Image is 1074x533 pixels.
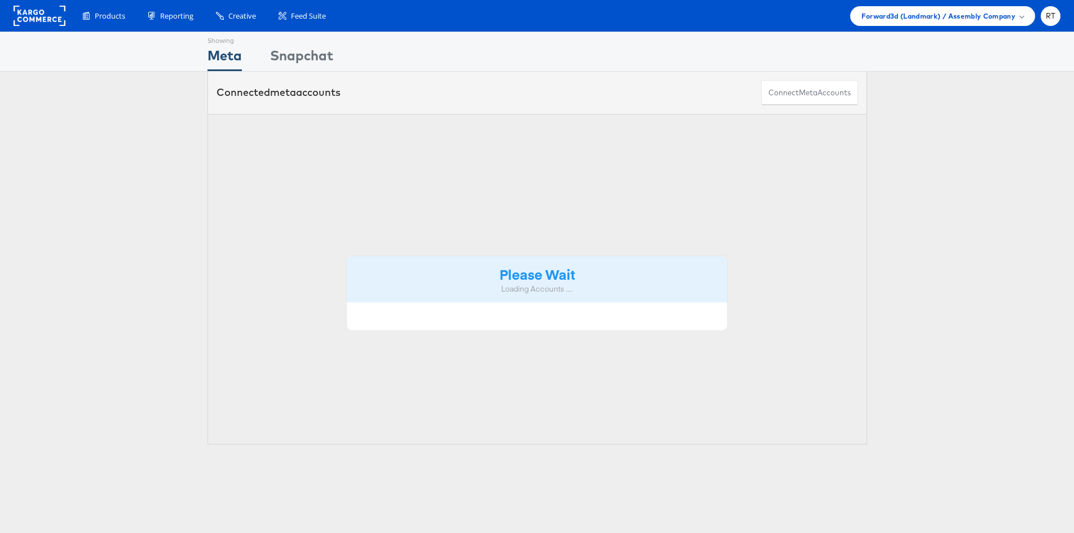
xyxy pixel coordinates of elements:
[500,265,575,283] strong: Please Wait
[799,87,817,98] span: meta
[1046,12,1056,20] span: RT
[270,46,333,71] div: Snapchat
[761,80,858,105] button: ConnectmetaAccounts
[291,11,326,21] span: Feed Suite
[228,11,256,21] span: Creative
[207,46,242,71] div: Meta
[216,85,341,100] div: Connected accounts
[355,284,719,294] div: Loading Accounts ....
[95,11,125,21] span: Products
[270,86,296,99] span: meta
[207,32,242,46] div: Showing
[160,11,193,21] span: Reporting
[861,10,1015,22] span: Forward3d (Landmark) / Assembly Company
